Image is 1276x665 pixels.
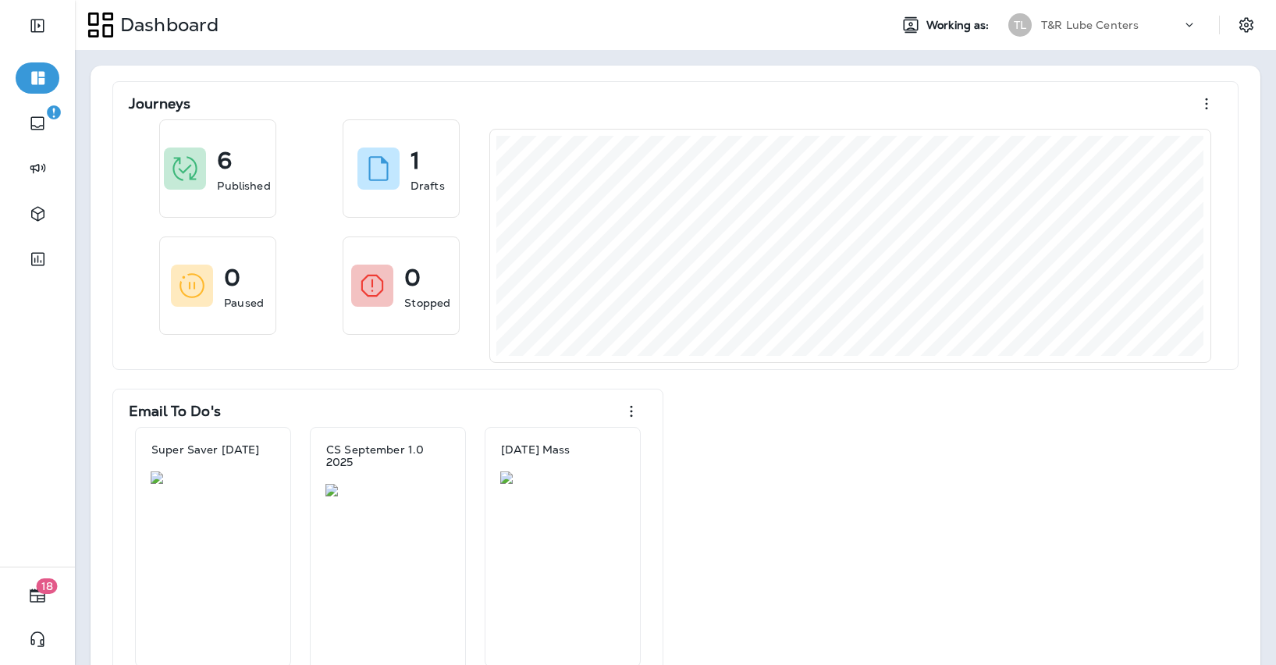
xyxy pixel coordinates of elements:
[151,471,275,484] img: 9c001668-a9e9-4903-ac2a-fd49ecd30415.jpg
[37,578,58,594] span: 18
[16,10,59,41] button: Expand Sidebar
[326,443,450,468] p: CS September 1.0 2025
[500,471,625,484] img: 67bfbb1f-b5c9-46f8-b7f7-09c54b71f9c0.jpg
[224,295,264,311] p: Paused
[404,295,450,311] p: Stopped
[129,404,221,419] p: Email To Do's
[404,270,421,286] p: 0
[926,19,993,32] span: Working as:
[1232,11,1260,39] button: Settings
[411,153,420,169] p: 1
[129,96,190,112] p: Journeys
[224,270,240,286] p: 0
[411,178,445,194] p: Drafts
[16,580,59,611] button: 18
[217,153,232,169] p: 6
[1008,13,1032,37] div: TL
[114,13,219,37] p: Dashboard
[1041,19,1139,31] p: T&R Lube Centers
[325,484,450,496] img: b958562d-761a-4a7b-a8d7-d5034abb1781.jpg
[151,443,260,456] p: Super Saver [DATE]
[501,443,570,456] p: [DATE] Mass
[217,178,270,194] p: Published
